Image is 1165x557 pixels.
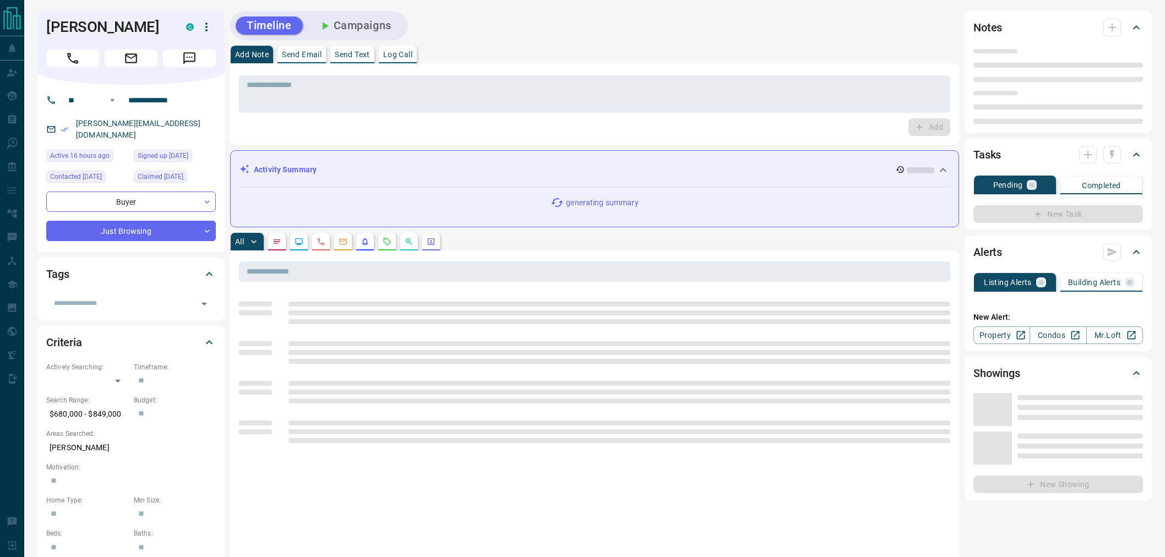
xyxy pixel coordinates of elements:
span: Call [46,50,99,67]
p: Log Call [383,51,412,58]
p: Budget: [134,395,216,405]
svg: Agent Actions [427,237,435,246]
p: Timeframe: [134,362,216,372]
svg: Requests [383,237,391,246]
button: Open [106,94,119,107]
svg: Opportunities [405,237,413,246]
p: Add Note [235,51,269,58]
div: Thu Sep 11 2025 [46,150,128,165]
h2: Tasks [973,146,1001,163]
p: Motivation: [46,462,216,472]
p: Activity Summary [254,164,317,176]
p: Listing Alerts [984,278,1032,286]
button: Timeline [236,17,303,35]
p: Areas Searched: [46,429,216,439]
span: Contacted [DATE] [50,171,102,182]
svg: Email Verified [61,125,68,133]
svg: Emails [339,237,347,246]
p: Baths: [134,528,216,538]
div: Activity Summary [239,160,950,180]
div: Buyer [46,192,216,212]
h2: Showings [973,364,1020,382]
h2: Notes [973,19,1002,36]
span: Claimed [DATE] [138,171,183,182]
p: generating summary [566,197,638,209]
p: Building Alerts [1068,278,1120,286]
a: Property [973,326,1030,344]
div: Notes [973,14,1143,41]
p: Actively Searching: [46,362,128,372]
span: Active 16 hours ago [50,150,110,161]
p: Home Type: [46,495,128,505]
div: Criteria [46,329,216,356]
div: Wed Sep 03 2025 [46,171,128,186]
p: New Alert: [973,312,1143,323]
span: Signed up [DATE] [138,150,188,161]
svg: Listing Alerts [361,237,369,246]
p: Search Range: [46,395,128,405]
h1: [PERSON_NAME] [46,18,170,36]
svg: Notes [273,237,281,246]
p: Completed [1082,182,1121,189]
svg: Calls [317,237,325,246]
p: Send Email [282,51,322,58]
svg: Lead Browsing Activity [295,237,303,246]
button: Open [197,296,212,312]
span: Message [163,50,216,67]
h2: Alerts [973,243,1002,261]
a: Condos [1030,326,1086,344]
div: Fri Aug 29 2025 [134,150,216,165]
a: Mr.Loft [1086,326,1143,344]
h2: Criteria [46,334,82,351]
div: Sat Aug 30 2025 [134,171,216,186]
p: $680,000 - $849,000 [46,405,128,423]
p: All [235,238,244,245]
p: [PERSON_NAME] [46,439,216,457]
h2: Tags [46,265,69,283]
div: condos.ca [186,23,194,31]
div: Alerts [973,239,1143,265]
a: [PERSON_NAME][EMAIL_ADDRESS][DOMAIN_NAME] [76,119,200,139]
button: Campaigns [307,17,402,35]
p: Min Size: [134,495,216,505]
div: Just Browsing [46,221,216,241]
div: Tasks [973,141,1143,168]
span: Email [105,50,157,67]
div: Tags [46,261,216,287]
p: Send Text [335,51,370,58]
div: Showings [973,360,1143,386]
p: Beds: [46,528,128,538]
p: Pending [993,181,1023,189]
